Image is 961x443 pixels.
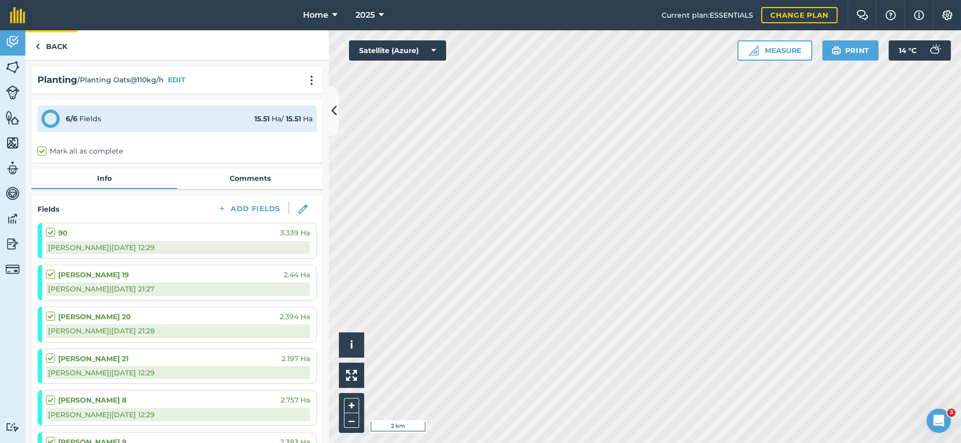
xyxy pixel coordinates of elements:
[6,422,20,432] img: svg+xml;base64,PD94bWwgdmVyc2lvbj0iMS4wIiBlbmNvZGluZz0idXRmLTgiPz4KPCEtLSBHZW5lcmF0b3I6IEFkb2JlIE...
[46,366,310,379] div: [PERSON_NAME] | [DATE] 12:29
[46,282,310,296] div: [PERSON_NAME] | [DATE] 21:27
[58,227,68,238] strong: 90
[346,370,357,381] img: Four arrows, one pointing top left, one top right, one bottom right and the last bottom left
[254,114,270,123] strong: 15.51
[885,10,897,20] img: A question mark icon
[37,204,59,215] h4: Fields
[339,332,364,358] button: i
[58,353,128,364] strong: [PERSON_NAME] 21
[37,146,123,157] label: Mark all as complete
[10,7,25,23] img: fieldmargin Logo
[927,409,951,433] iframe: Intercom live chat
[25,30,77,60] a: Back
[349,40,446,61] button: Satellite (Azure)
[6,236,20,252] img: svg+xml;base64,PD94bWwgdmVyc2lvbj0iMS4wIiBlbmNvZGluZz0idXRmLTgiPz4KPCEtLSBHZW5lcmF0b3I6IEFkb2JlIE...
[46,241,310,254] div: [PERSON_NAME] | [DATE] 12:29
[941,10,953,20] img: A cog icon
[914,9,924,21] img: svg+xml;base64,PHN2ZyB4bWxucz0iaHR0cDovL3d3dy53My5vcmcvMjAwMC9zdmciIHdpZHRoPSIxNyIgaGVpZ2h0PSIxNy...
[6,135,20,151] img: svg+xml;base64,PHN2ZyB4bWxucz0iaHR0cDovL3d3dy53My5vcmcvMjAwMC9zdmciIHdpZHRoPSI1NiIgaGVpZ2h0PSI2MC...
[761,7,838,23] a: Change plan
[281,395,310,406] span: 2.757 Ha
[737,40,812,61] button: Measure
[280,311,310,322] span: 2.394 Ha
[254,113,313,124] div: Ha / Ha
[356,9,375,21] span: 2025
[6,85,20,100] img: svg+xml;base64,PD94bWwgdmVyc2lvbj0iMS4wIiBlbmNvZGluZz0idXRmLTgiPz4KPCEtLSBHZW5lcmF0b3I6IEFkb2JlIE...
[58,395,126,406] strong: [PERSON_NAME] 8
[284,269,310,280] span: 2.44 Ha
[662,10,753,21] span: Current plan : ESSENTIALS
[899,40,916,61] span: 14 ° C
[6,60,20,75] img: svg+xml;base64,PHN2ZyB4bWxucz0iaHR0cDovL3d3dy53My5vcmcvMjAwMC9zdmciIHdpZHRoPSI1NiIgaGVpZ2h0PSI2MC...
[46,324,310,337] div: [PERSON_NAME] | [DATE] 21:28
[280,227,310,238] span: 3.339 Ha
[66,113,101,124] div: Fields
[298,205,308,214] img: svg+xml;base64,PHN2ZyB3aWR0aD0iMTgiIGhlaWdodD0iMTgiIHZpZXdCb3g9IjAgMCAxOCAxOCIgZmlsbD0ibm9uZSIgeG...
[58,269,129,280] strong: [PERSON_NAME] 19
[344,398,359,413] button: +
[58,311,131,322] strong: [PERSON_NAME] 20
[6,110,20,125] img: svg+xml;base64,PHN2ZyB4bWxucz0iaHR0cDovL3d3dy53My5vcmcvMjAwMC9zdmciIHdpZHRoPSI1NiIgaGVpZ2h0PSI2MC...
[209,202,288,216] button: Add Fields
[822,40,879,61] button: Print
[66,114,77,123] strong: 6 / 6
[37,73,77,87] h2: Planting
[46,408,310,421] div: [PERSON_NAME] | [DATE] 12:29
[303,9,328,21] span: Home
[286,114,301,123] strong: 15.51
[282,353,310,364] span: 2.197 Ha
[947,409,955,417] span: 3
[6,34,20,50] img: svg+xml;base64,PD94bWwgdmVyc2lvbj0iMS4wIiBlbmNvZGluZz0idXRmLTgiPz4KPCEtLSBHZW5lcmF0b3I6IEFkb2JlIE...
[832,44,841,57] img: svg+xml;base64,PHN2ZyB4bWxucz0iaHR0cDovL3d3dy53My5vcmcvMjAwMC9zdmciIHdpZHRoPSIxOSIgaGVpZ2h0PSIyNC...
[6,211,20,226] img: svg+xml;base64,PD94bWwgdmVyc2lvbj0iMS4wIiBlbmNvZGluZz0idXRmLTgiPz4KPCEtLSBHZW5lcmF0b3I6IEFkb2JlIE...
[77,74,164,85] span: / Planting Oats@110kg/h
[177,169,323,188] a: Comments
[350,338,353,351] span: i
[344,413,359,428] button: –
[6,262,20,276] img: svg+xml;base64,PD94bWwgdmVyc2lvbj0iMS4wIiBlbmNvZGluZz0idXRmLTgiPz4KPCEtLSBHZW5lcmF0b3I6IEFkb2JlIE...
[168,74,186,85] button: EDIT
[35,40,40,53] img: svg+xml;base64,PHN2ZyB4bWxucz0iaHR0cDovL3d3dy53My5vcmcvMjAwMC9zdmciIHdpZHRoPSI5IiBoZWlnaHQ9IjI0Ii...
[925,40,945,61] img: svg+xml;base64,PD94bWwgdmVyc2lvbj0iMS4wIiBlbmNvZGluZz0idXRmLTgiPz4KPCEtLSBHZW5lcmF0b3I6IEFkb2JlIE...
[305,75,318,85] img: svg+xml;base64,PHN2ZyB4bWxucz0iaHR0cDovL3d3dy53My5vcmcvMjAwMC9zdmciIHdpZHRoPSIyMCIgaGVpZ2h0PSIyNC...
[889,40,951,61] button: 14 °C
[6,186,20,201] img: svg+xml;base64,PD94bWwgdmVyc2lvbj0iMS4wIiBlbmNvZGluZz0idXRmLTgiPz4KPCEtLSBHZW5lcmF0b3I6IEFkb2JlIE...
[749,45,759,56] img: Ruler icon
[31,169,177,188] a: Info
[6,161,20,176] img: svg+xml;base64,PD94bWwgdmVyc2lvbj0iMS4wIiBlbmNvZGluZz0idXRmLTgiPz4KPCEtLSBHZW5lcmF0b3I6IEFkb2JlIE...
[856,10,868,20] img: Two speech bubbles overlapping with the left bubble in the forefront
